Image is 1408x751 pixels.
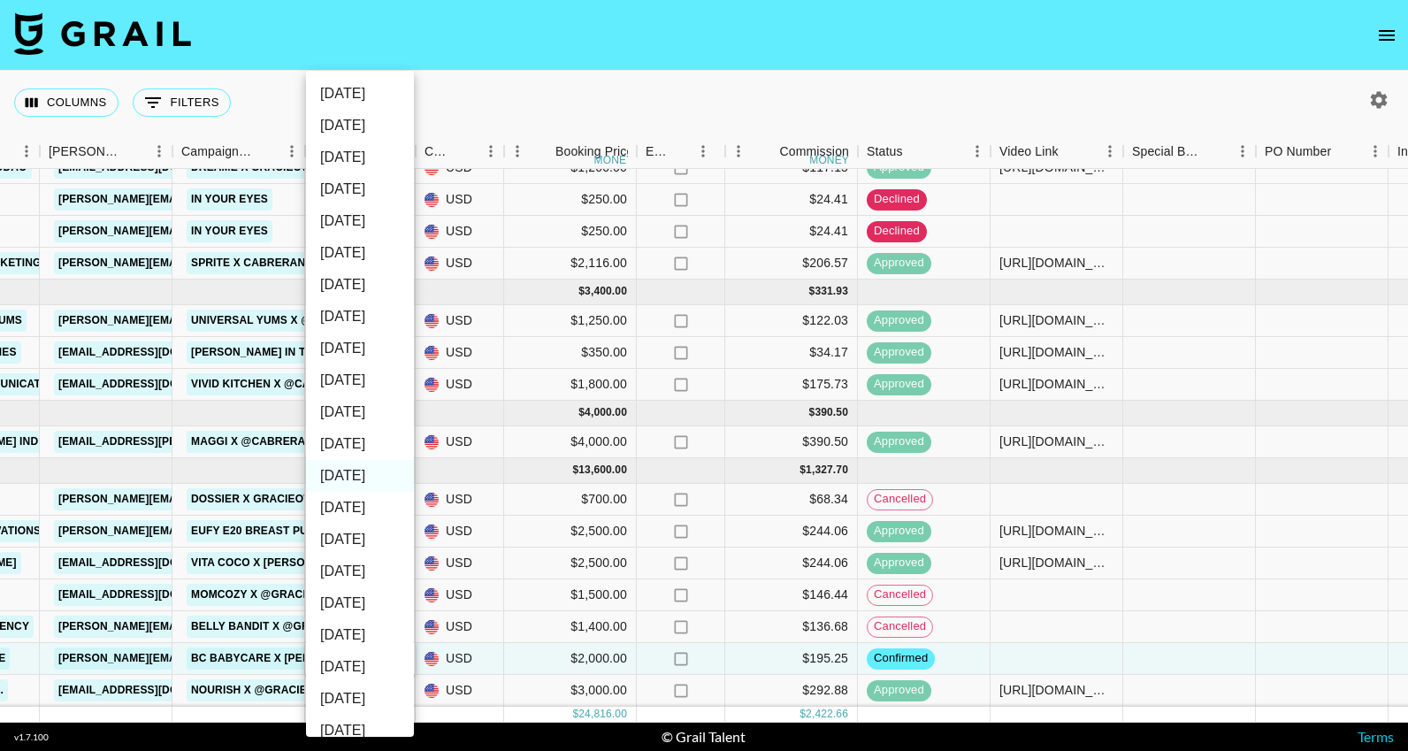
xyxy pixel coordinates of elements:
[306,269,414,301] li: [DATE]
[306,460,414,492] li: [DATE]
[306,396,414,428] li: [DATE]
[306,619,414,651] li: [DATE]
[306,78,414,110] li: [DATE]
[306,173,414,205] li: [DATE]
[306,492,414,524] li: [DATE]
[306,556,414,587] li: [DATE]
[306,428,414,460] li: [DATE]
[306,651,414,683] li: [DATE]
[306,524,414,556] li: [DATE]
[306,110,414,142] li: [DATE]
[306,587,414,619] li: [DATE]
[306,205,414,237] li: [DATE]
[306,333,414,364] li: [DATE]
[306,237,414,269] li: [DATE]
[306,142,414,173] li: [DATE]
[306,715,414,747] li: [DATE]
[306,364,414,396] li: [DATE]
[306,301,414,333] li: [DATE]
[306,683,414,715] li: [DATE]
